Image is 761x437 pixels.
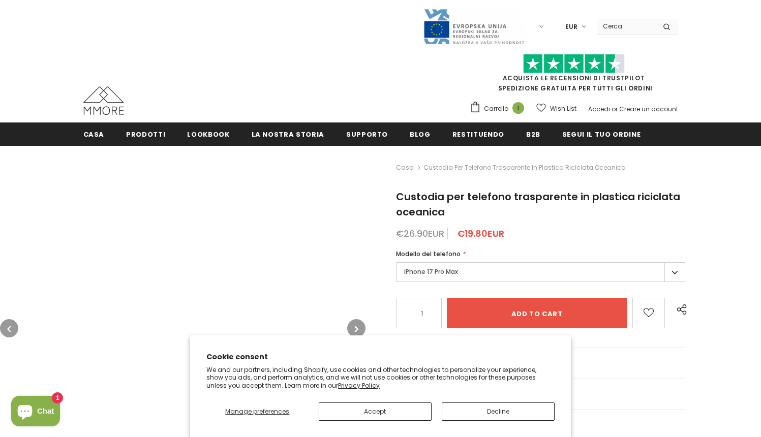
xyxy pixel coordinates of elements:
[410,122,431,145] a: Blog
[536,100,576,117] a: Wish List
[206,352,555,362] h2: Cookie consent
[126,122,165,145] a: Prodotti
[396,262,686,282] label: iPhone 17 Pro Max
[396,227,444,240] span: €26.90EUR
[470,58,678,92] span: SPEDIZIONE GRATUITA PER TUTTI GLI ORDINI
[484,104,508,114] span: Carrello
[396,162,414,174] a: Casa
[597,19,655,34] input: Search Site
[83,122,105,145] a: Casa
[562,122,641,145] a: Segui il tuo ordine
[206,402,308,421] button: Manage preferences
[423,162,626,174] span: Custodia per telefono trasparente in plastica riciclata oceanica
[423,8,525,45] img: Javni Razpis
[619,105,678,113] a: Creare un account
[187,130,229,139] span: Lookbook
[612,105,618,113] span: or
[338,381,380,390] a: Privacy Policy
[252,122,324,145] a: La nostra storia
[83,130,105,139] span: Casa
[457,227,504,240] span: €19.80EUR
[447,298,627,328] input: Add to cart
[588,105,610,113] a: Accedi
[252,130,324,139] span: La nostra storia
[126,130,165,139] span: Prodotti
[562,130,641,139] span: Segui il tuo ordine
[225,407,289,416] span: Manage preferences
[512,102,524,114] span: 1
[396,249,461,258] span: Modello del telefono
[410,130,431,139] span: Blog
[442,402,555,421] button: Decline
[503,74,645,82] a: Acquista le recensioni di TrustPilot
[523,54,625,74] img: Fidati di Pilot Stars
[319,402,432,421] button: Accept
[346,122,388,145] a: supporto
[346,130,388,139] span: supporto
[565,22,577,32] span: EUR
[526,130,540,139] span: B2B
[83,86,124,115] img: Casi MMORE
[8,396,63,429] inbox-online-store-chat: Shopify online store chat
[396,190,680,219] span: Custodia per telefono trasparente in plastica riciclata oceanica
[452,130,504,139] span: Restituendo
[452,122,504,145] a: Restituendo
[526,122,540,145] a: B2B
[187,122,229,145] a: Lookbook
[206,366,555,390] p: We and our partners, including Shopify, use cookies and other technologies to personalize your ex...
[470,101,529,116] a: Carrello 1
[423,22,525,30] a: Javni Razpis
[550,104,576,114] span: Wish List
